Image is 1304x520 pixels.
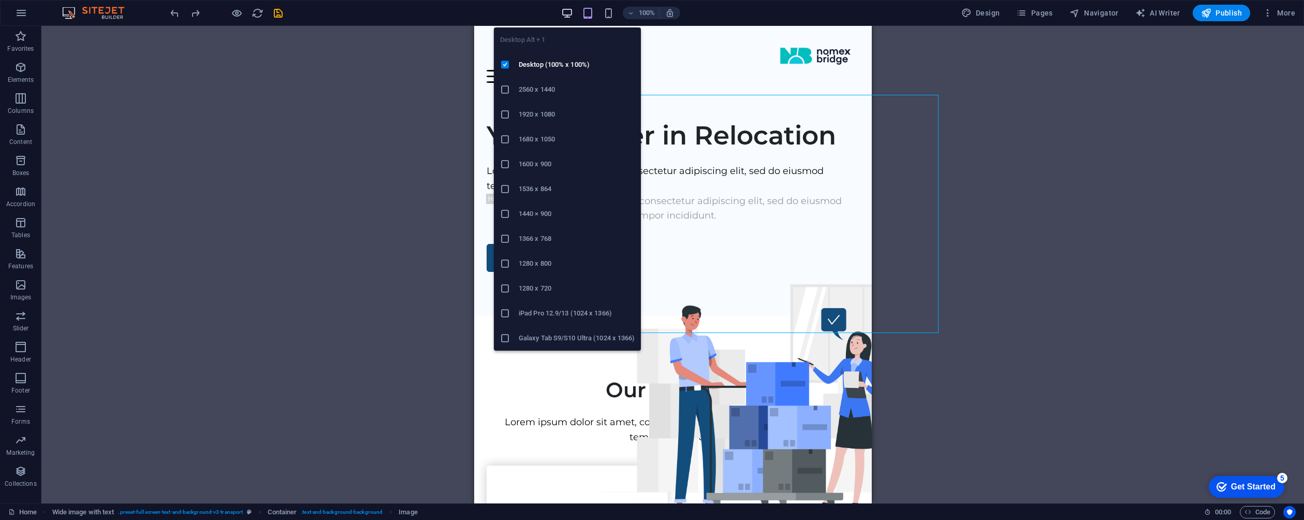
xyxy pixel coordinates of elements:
[272,7,284,19] button: save
[957,5,1004,21] button: Design
[1244,506,1270,518] span: Code
[1258,5,1299,21] button: More
[247,509,252,515] i: This element is a customizable preset
[118,506,243,518] span: . preset-fullscreen-text-and-background-v3-transport
[519,108,635,121] h6: 1920 x 1080
[52,506,418,518] nav: breadcrumb
[519,208,635,220] h6: 1440 × 900
[519,183,635,195] h6: 1536 x 864
[1201,8,1242,18] span: Publish
[8,262,33,270] p: Features
[1263,8,1295,18] span: More
[11,231,30,239] p: Tables
[1131,5,1184,21] button: AI Writer
[169,7,181,19] i: Undo: Change menu items (Ctrl+Z)
[9,138,32,146] p: Content
[519,282,635,295] h6: 1280 x 720
[1240,506,1275,518] button: Code
[10,355,31,364] p: Header
[251,7,263,19] button: reload
[665,8,675,18] i: On resize automatically adjust zoom level to fit chosen device.
[60,7,137,19] img: Editor Logo
[519,257,635,270] h6: 1280 x 800
[957,5,1004,21] div: Design (Ctrl+Alt+Y)
[519,59,635,71] h6: Desktop (100% x 100%)
[1215,506,1231,518] span: 00 00
[6,449,35,457] p: Marketing
[8,107,34,115] p: Columns
[5,480,36,488] p: Collections
[519,307,635,320] h6: iPad Pro 12.9/13 (1024 x 1366)
[519,83,635,96] h6: 2560 x 1440
[13,324,29,333] p: Slider
[519,158,635,170] h6: 1600 x 900
[1222,508,1224,516] span: :
[12,169,30,177] p: Boxes
[1069,8,1119,18] span: Navigator
[301,506,383,518] span: . text-and-background-background
[1065,5,1123,21] button: Navigator
[189,7,201,19] i: Redo: Move elements (Ctrl+Y, ⌘+Y)
[1012,5,1057,21] button: Pages
[31,11,75,21] div: Get Started
[623,7,660,19] button: 100%
[11,417,30,426] p: Forms
[1193,5,1250,21] button: Publish
[1283,506,1296,518] button: Usercentrics
[1204,506,1232,518] h6: Session time
[8,76,34,84] p: Elements
[1016,8,1052,18] span: Pages
[10,293,32,301] p: Images
[519,133,635,146] h6: 1680 x 1050
[268,506,297,518] span: Click to select. Double-click to edit
[230,7,243,19] button: Click here to leave preview mode and continue editing
[77,2,87,12] div: 5
[11,386,30,395] p: Footer
[168,7,181,19] button: undo
[519,332,635,344] h6: Galaxy Tab S9/S10 Ultra (1024 x 1366)
[399,506,417,518] span: Click to select. Double-click to edit
[52,506,114,518] span: Click to select. Double-click to edit
[8,5,84,27] div: Get Started 5 items remaining, 0% complete
[1135,8,1180,18] span: AI Writer
[638,7,655,19] h6: 100%
[7,45,34,53] p: Favorites
[961,8,1000,18] span: Design
[6,200,35,208] p: Accordion
[189,7,201,19] button: redo
[8,506,37,518] a: Click to cancel selection. Double-click to open Pages
[519,233,635,245] h6: 1366 x 768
